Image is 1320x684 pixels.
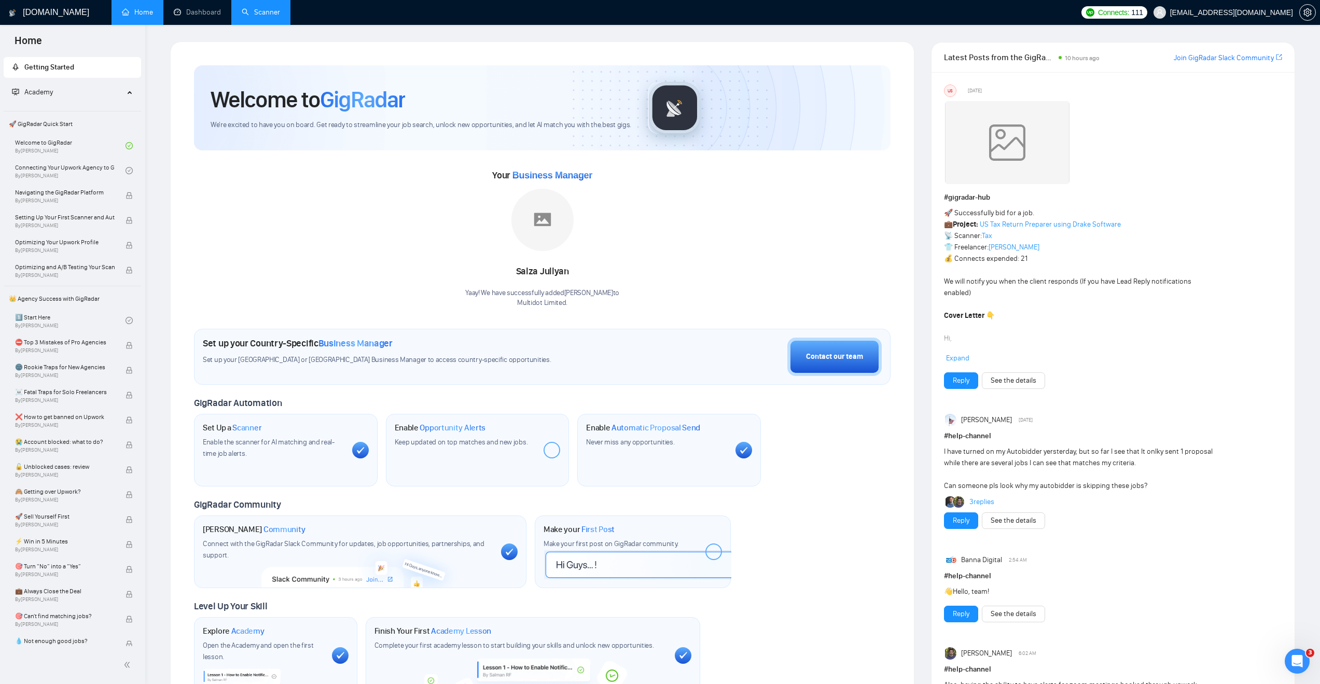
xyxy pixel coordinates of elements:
[945,554,957,566] img: Banna Digital
[15,247,115,254] span: By [PERSON_NAME]
[1086,8,1094,17] img: upwork-logo.png
[126,167,133,174] span: check-circle
[15,462,115,472] span: 🔓 Unblocked cases: review
[126,217,133,224] span: lock
[961,414,1012,426] span: [PERSON_NAME]
[1098,7,1129,18] span: Connects:
[126,441,133,449] span: lock
[806,351,863,362] div: Contact our team
[126,616,133,623] span: lock
[15,596,115,603] span: By [PERSON_NAME]
[126,466,133,473] span: lock
[374,641,654,650] span: Complete your first academy lesson to start building your skills and unlock new opportunities.
[944,664,1282,675] h1: # help-channel
[15,511,115,522] span: 🚀 Sell Yourself First
[15,387,115,397] span: ☠️ Fatal Traps for Solo Freelancers
[586,423,700,433] h1: Enable
[318,338,393,349] span: Business Manager
[946,354,969,362] span: Expand
[15,397,115,403] span: By [PERSON_NAME]
[203,355,610,365] span: Set up your [GEOGRAPHIC_DATA] or [GEOGRAPHIC_DATA] Business Manager to access country-specific op...
[787,338,882,376] button: Contact our team
[945,414,957,426] img: Anisuzzaman Khan
[6,33,50,55] span: Home
[1306,649,1314,657] span: 3
[15,497,115,503] span: By [PERSON_NAME]
[954,496,965,508] img: Toby Fox-Mason
[1174,52,1274,64] a: Join GigRadar Slack Community
[203,539,484,560] span: Connect with the GigRadar Slack Community for updates, job opportunities, partnerships, and support.
[261,540,460,588] img: slackcommunity-bg.png
[122,8,153,17] a: homeHome
[126,566,133,573] span: lock
[946,496,957,508] img: Pavlo Mashchak
[126,192,133,199] span: lock
[263,524,305,535] span: Community
[969,497,994,507] a: 3replies
[15,134,126,157] a: Welcome to GigRadarBy[PERSON_NAME]
[15,536,115,547] span: ⚡ Win in 5 Minutes
[1019,415,1033,425] span: [DATE]
[15,362,115,372] span: 🌚 Rookie Traps for New Agencies
[15,262,115,272] span: Optimizing and A/B Testing Your Scanner for Better Results
[12,88,53,96] span: Academy
[544,539,678,548] span: Make your first post on GigRadar community.
[15,522,115,528] span: By [PERSON_NAME]
[1276,53,1282,61] span: export
[1299,4,1316,21] button: setting
[5,114,140,134] span: 🚀 GigRadar Quick Start
[1285,649,1310,674] iframe: Intercom live chat
[420,423,485,433] span: Opportunity Alerts
[953,375,969,386] a: Reply
[586,438,674,446] span: Never miss any opportunities.
[203,423,261,433] h1: Set Up a
[203,641,314,661] span: Open the Academy and open the first lesson.
[15,422,115,428] span: By [PERSON_NAME]
[15,447,115,453] span: By [PERSON_NAME]
[944,587,953,596] span: 👋
[953,515,969,526] a: Reply
[211,120,631,130] span: We're excited to have you on board. Get ready to streamline your job search, unlock new opportuni...
[126,640,133,648] span: lock
[1065,54,1100,62] span: 10 hours ago
[944,192,1282,203] h1: # gigradar-hub
[1276,52,1282,62] a: export
[492,170,592,181] span: Your
[126,416,133,424] span: lock
[395,423,486,433] h1: Enable
[968,86,982,95] span: [DATE]
[232,423,261,433] span: Scanner
[1009,555,1027,565] span: 2:54 AM
[944,372,978,389] button: Reply
[544,524,615,535] h1: Make your
[944,512,978,529] button: Reply
[961,648,1012,659] span: [PERSON_NAME]
[15,272,115,278] span: By [PERSON_NAME]
[944,85,956,96] div: US
[15,372,115,379] span: By [PERSON_NAME]
[4,57,141,78] li: Getting Started
[465,298,619,308] p: Multidot Limited .
[15,347,115,354] span: By [PERSON_NAME]
[374,626,491,636] h1: Finish Your First
[431,626,491,636] span: Academy Lesson
[15,412,115,422] span: ❌ How to get banned on Upwork
[12,63,19,71] span: rocket
[15,187,115,198] span: Navigating the GigRadar Platform
[15,636,115,646] span: 💧 Not enough good jobs?
[1156,9,1163,16] span: user
[15,561,115,571] span: 🎯 Turn “No” into a “Yes”
[15,309,126,332] a: 1️⃣ Start HereBy[PERSON_NAME]
[15,222,115,229] span: By [PERSON_NAME]
[980,220,1121,229] a: US Tax Return Preparer using Drake Software
[126,267,133,274] span: lock
[961,554,1002,566] span: Banna Digital
[123,660,134,670] span: double-left
[982,512,1045,529] button: See the details
[126,367,133,374] span: lock
[194,397,282,409] span: GigRadar Automation
[320,86,405,114] span: GigRadar
[5,288,140,309] span: 👑 Agency Success with GigRadar
[15,486,115,497] span: 🙈 Getting over Upwork?
[126,516,133,523] span: lock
